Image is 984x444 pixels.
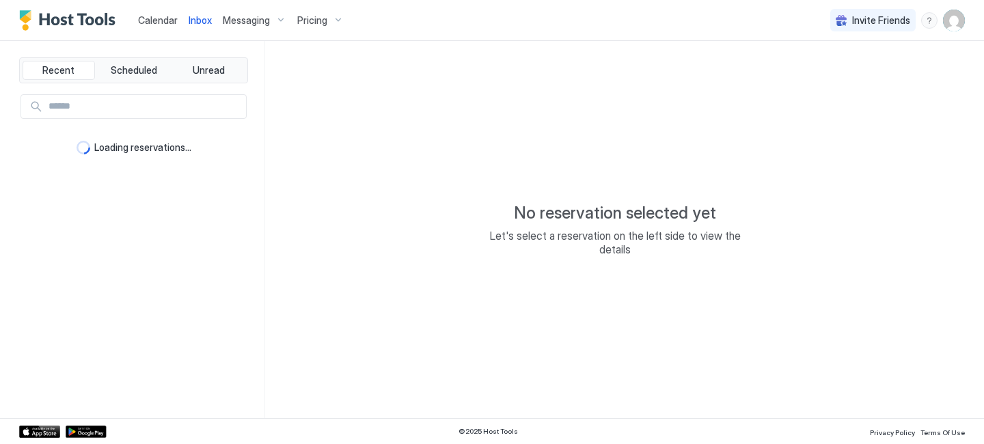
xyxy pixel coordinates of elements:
span: Inbox [189,14,212,26]
a: Privacy Policy [870,424,915,439]
span: Calendar [138,14,178,26]
div: tab-group [19,57,248,83]
input: Input Field [43,95,246,118]
span: Let's select a reservation on the left side to view the details [478,229,752,256]
span: Terms Of Use [920,428,965,436]
span: Pricing [297,14,327,27]
a: Inbox [189,13,212,27]
div: menu [921,12,938,29]
span: Scheduled [111,64,157,77]
button: Unread [172,61,245,80]
span: No reservation selected yet [514,203,716,223]
span: Loading reservations... [94,141,191,154]
a: Host Tools Logo [19,10,122,31]
span: Unread [193,64,225,77]
button: Recent [23,61,95,80]
span: © 2025 Host Tools [459,427,518,436]
a: Terms Of Use [920,424,965,439]
div: User profile [943,10,965,31]
span: Invite Friends [852,14,910,27]
a: App Store [19,426,60,438]
a: Google Play Store [66,426,107,438]
span: Messaging [223,14,270,27]
span: Privacy Policy [870,428,915,436]
span: Recent [42,64,74,77]
button: Scheduled [98,61,170,80]
div: loading [77,141,90,154]
a: Calendar [138,13,178,27]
